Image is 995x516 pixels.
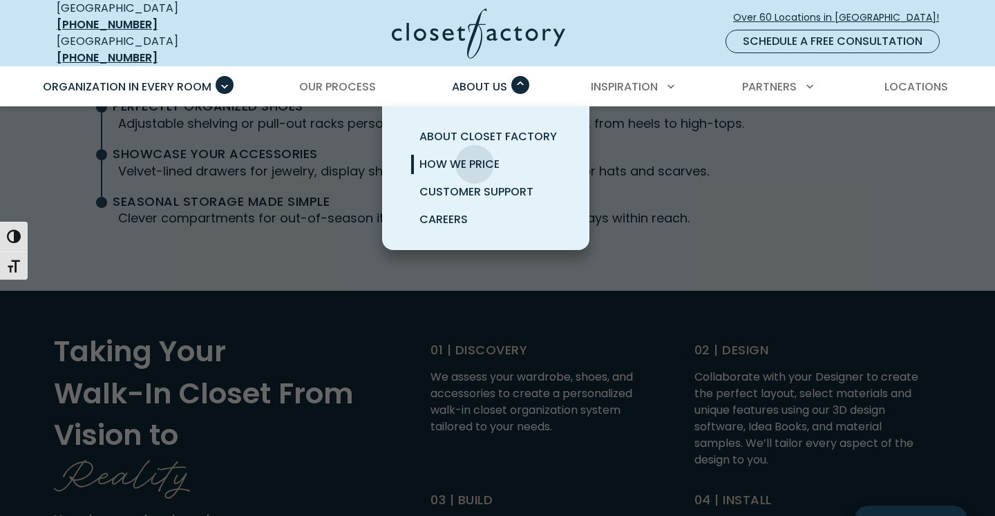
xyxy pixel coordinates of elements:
[419,184,533,200] span: Customer Support
[419,211,468,227] span: Careers
[726,30,940,53] a: Schedule a Free Consultation
[33,68,962,106] nav: Primary Menu
[884,79,948,95] span: Locations
[392,8,565,59] img: Closet Factory Logo
[452,79,507,95] span: About Us
[57,50,158,66] a: [PHONE_NUMBER]
[382,106,589,250] ul: About Us submenu
[57,33,257,66] div: [GEOGRAPHIC_DATA]
[57,17,158,32] a: [PHONE_NUMBER]
[732,6,951,30] a: Over 60 Locations in [GEOGRAPHIC_DATA]!
[419,156,500,172] span: How We Price
[419,128,557,144] span: About Closet Factory
[742,79,797,95] span: Partners
[43,79,211,95] span: Organization in Every Room
[299,79,376,95] span: Our Process
[733,10,950,25] span: Over 60 Locations in [GEOGRAPHIC_DATA]!
[591,79,658,95] span: Inspiration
